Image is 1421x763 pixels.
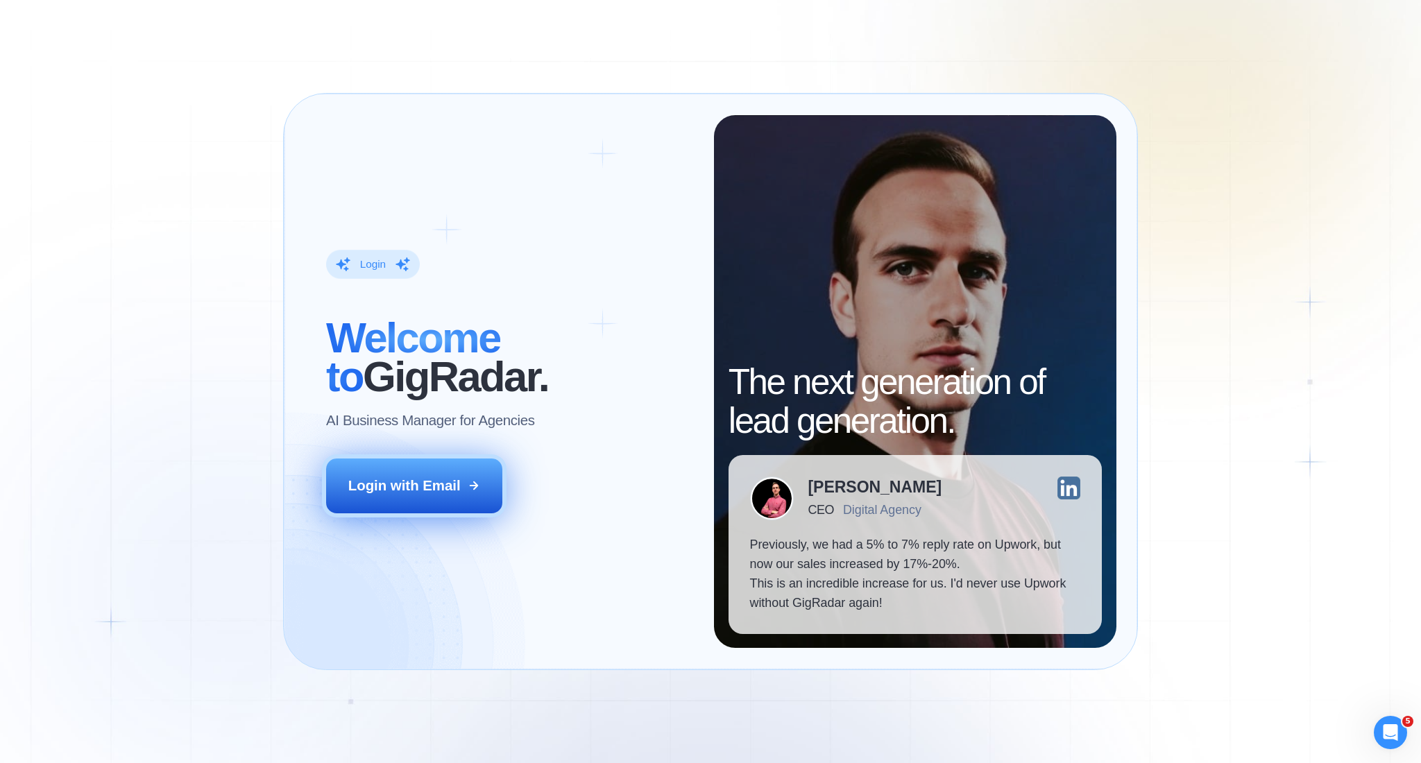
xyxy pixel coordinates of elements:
[843,503,921,517] div: Digital Agency
[808,479,942,495] div: [PERSON_NAME]
[326,314,500,400] span: Welcome to
[360,257,386,271] div: Login
[729,363,1102,441] h2: The next generation of lead generation.
[348,476,461,495] div: Login with Email
[326,318,693,397] h2: ‍ GigRadar.
[326,411,534,430] p: AI Business Manager for Agencies
[808,503,834,517] div: CEO
[750,535,1081,613] p: Previously, we had a 5% to 7% reply rate on Upwork, but now our sales increased by 17%-20%. This ...
[326,458,502,513] button: Login with Email
[1374,716,1407,749] iframe: Intercom live chat
[1402,716,1413,727] span: 5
